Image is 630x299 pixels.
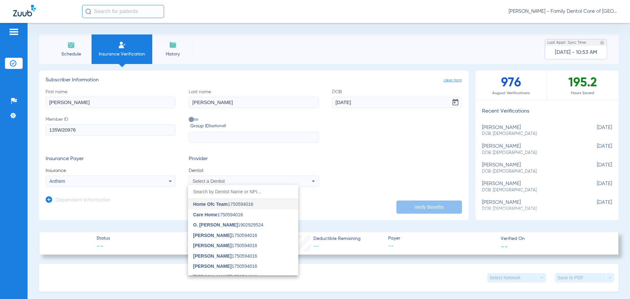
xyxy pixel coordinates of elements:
span: [PERSON_NAME] [193,264,232,269]
span: 1750594016 [193,202,253,206]
span: 1750594016 [193,243,257,248]
input: dropdown search [188,185,298,199]
span: Care Home [193,212,218,217]
span: 1902929524 [193,223,263,227]
span: [PERSON_NAME] [193,253,232,259]
span: [PERSON_NAME] [193,274,232,279]
span: Home Ofc Team [193,202,228,207]
span: O. [PERSON_NAME] [193,222,238,227]
span: 1750594016 [193,254,257,258]
span: 1750594016 [193,264,257,268]
span: 1750594016 [193,274,257,279]
span: [PERSON_NAME] [193,243,232,248]
span: 1750594016 [193,212,243,217]
span: [PERSON_NAME] [193,233,232,238]
span: 1750594016 [193,233,257,238]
